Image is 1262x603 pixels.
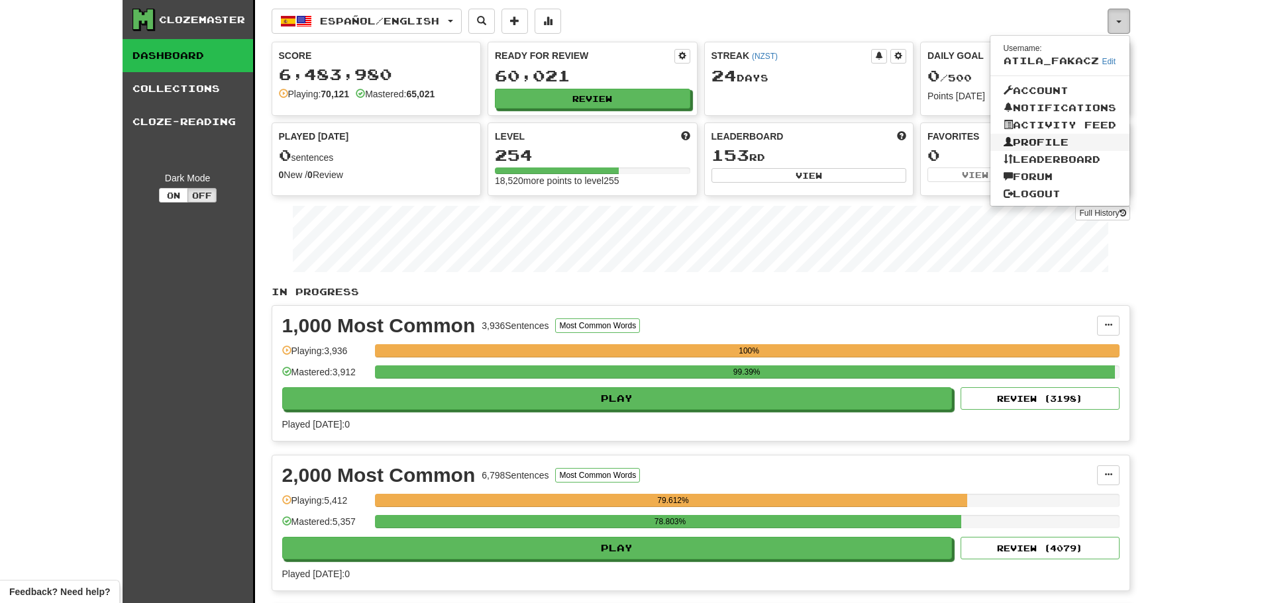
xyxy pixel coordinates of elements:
[279,130,349,143] span: Played [DATE]
[482,319,549,332] div: 3,936 Sentences
[990,185,1130,203] a: Logout
[279,66,474,83] div: 6,483,980
[711,146,749,164] span: 153
[927,49,1107,64] div: Daily Goal
[279,146,291,164] span: 0
[379,365,1115,379] div: 99.39%
[282,316,476,336] div: 1,000 Most Common
[711,68,907,85] div: Day s
[711,130,784,143] span: Leaderboard
[927,147,1123,163] div: 0
[132,171,243,185] div: Dark Mode
[279,87,350,101] div: Playing:
[272,9,462,34] button: Español/English
[379,515,961,528] div: 78.803%
[711,147,907,164] div: rd
[501,9,528,34] button: Add sentence to collection
[555,318,640,333] button: Most Common Words
[927,167,1024,182] button: View
[123,105,253,138] a: Cloze-Reading
[711,49,872,62] div: Streak
[282,537,953,559] button: Play
[282,569,350,579] span: Played [DATE]: 0
[752,52,778,61] a: (NZST)
[279,169,284,180] strong: 0
[468,9,495,34] button: Search sentences
[282,515,368,537] div: Mastered: 5,357
[279,168,474,181] div: New / Review
[379,344,1120,357] div: 100%
[123,72,253,105] a: Collections
[555,468,640,483] button: Most Common Words
[990,82,1130,99] a: Account
[990,168,1130,185] a: Forum
[279,147,474,164] div: sentences
[1075,206,1130,220] a: Full History
[495,147,690,163] div: 254
[282,344,368,366] div: Playing: 3,936
[927,72,972,83] span: / 500
[681,130,690,143] span: Score more points to level up
[9,585,110,598] span: Open feedback widget
[282,419,350,430] span: Played [DATE]: 0
[482,469,549,482] div: 6,798 Sentences
[356,87,435,101] div: Mastered:
[320,15,439,26] span: Español / English
[927,66,940,85] span: 0
[990,116,1130,134] a: Activity Feed
[897,130,906,143] span: This week in points, UTC
[711,66,737,85] span: 24
[961,387,1120,410] button: Review (3198)
[495,89,690,109] button: Review
[321,89,349,99] strong: 70,121
[990,99,1130,116] a: Notifications
[159,13,245,26] div: Clozemaster
[279,49,474,62] div: Score
[282,387,953,410] button: Play
[307,169,313,180] strong: 0
[495,68,690,84] div: 60,021
[927,89,1123,103] div: Points [DATE]
[272,285,1130,299] p: In Progress
[535,9,561,34] button: More stats
[961,537,1120,559] button: Review (4079)
[1102,57,1116,66] a: Edit
[927,130,1123,143] div: Favorites
[282,494,368,516] div: Playing: 5,412
[990,134,1130,151] a: Profile
[495,174,690,187] div: 18,520 more points to level 255
[282,465,476,485] div: 2,000 Most Common
[1004,55,1099,66] span: atila_fakacz
[990,151,1130,168] a: Leaderboard
[187,188,217,203] button: Off
[123,39,253,72] a: Dashboard
[159,188,188,203] button: On
[282,365,368,387] div: Mastered: 3,912
[495,49,674,62] div: Ready for Review
[1004,44,1042,53] small: Username:
[711,168,907,183] button: View
[379,494,968,507] div: 79.612%
[406,89,435,99] strong: 65,021
[495,130,525,143] span: Level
